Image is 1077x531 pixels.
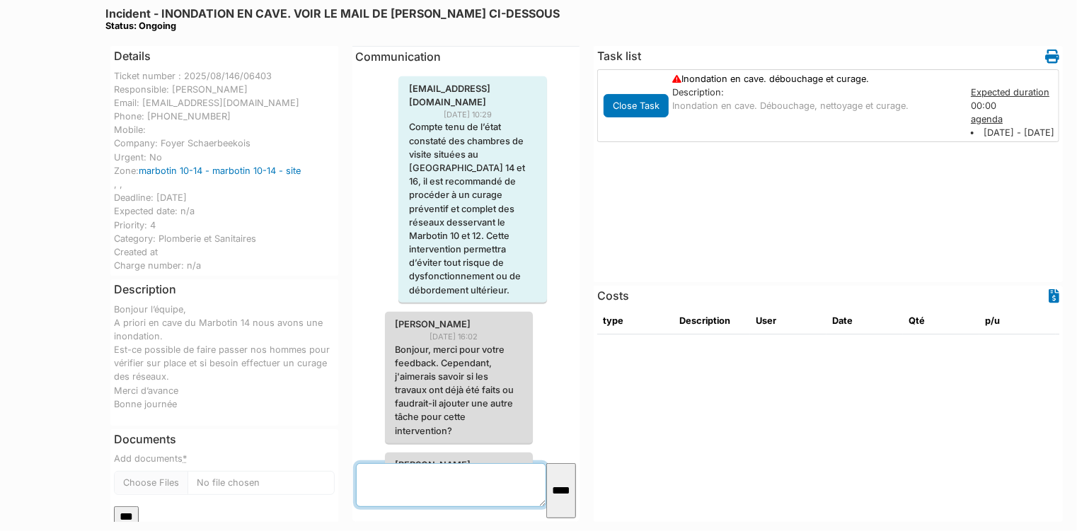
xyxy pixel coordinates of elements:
[1045,49,1059,64] i: Work order
[597,49,641,63] h6: Task list
[750,308,827,334] th: User
[105,7,560,32] h6: Incident - INONDATION EN CAVE. VOIR LE MAIL DE [PERSON_NAME] CI-DESSOUS
[597,308,674,334] th: type
[114,49,151,63] h6: Details
[430,331,488,343] span: [DATE] 16:02
[827,308,903,334] th: Date
[114,303,335,412] p: Bonjour l’équipe, A priori en cave du Marbotin 14 nous avons une inondation. Est-ce possible de f...
[665,72,964,86] div: Inondation en cave. débouchage et curage.
[114,283,176,296] h6: Description
[183,453,187,464] abbr: required
[604,97,669,112] a: Close Task
[964,86,1064,140] div: 00:00
[971,86,1056,99] div: Expected duration
[356,49,442,64] span: translation missing: en.communication.communication
[409,120,536,296] p: Compte tenu de l’état constaté des chambres de visite situées au [GEOGRAPHIC_DATA] 14 et 16, il e...
[139,165,301,176] a: marbotin 10-14 - marbotin 10-14 - site
[971,126,1056,139] li: [DATE] - [DATE]
[114,433,335,446] h6: Documents
[672,86,957,99] div: Description:
[444,109,502,121] span: [DATE] 10:29
[114,69,335,273] div: Ticket number : 2025/08/146/06403 Responsible: [PERSON_NAME] Email: [EMAIL_ADDRESS][DOMAIN_NAME] ...
[613,100,660,111] span: translation missing: en.todo.action.close_task
[597,289,629,303] h6: Costs
[396,343,523,438] p: Bonjour, merci pour votre feedback. Cependant, j'aimerais savoir si les travaux ont déjà été fait...
[398,82,547,109] span: [EMAIL_ADDRESS][DOMAIN_NAME]
[979,308,1056,334] th: p/u
[385,458,482,472] span: [PERSON_NAME]
[971,112,1056,126] div: agenda
[672,99,957,112] p: Inondation en cave. Débouchage, nettoyage et curage.
[105,21,560,31] div: Status: Ongoing
[114,452,187,465] label: Add documents
[385,317,482,331] span: [PERSON_NAME]
[903,308,979,334] th: Qté
[674,308,750,334] th: Description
